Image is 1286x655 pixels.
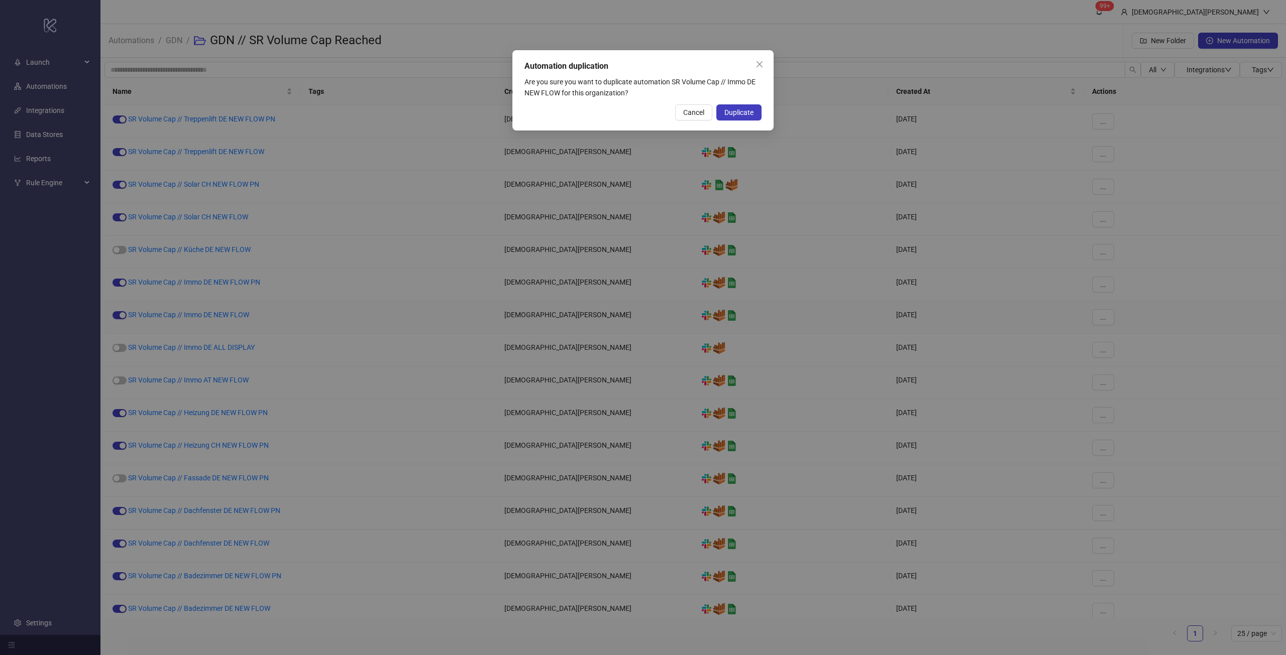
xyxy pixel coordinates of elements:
[524,76,762,98] div: Are you sure you want to duplicate automation SR Volume Cap // Immo DE NEW FLOW for this organiza...
[756,60,764,68] span: close
[683,108,704,116] span: Cancel
[675,104,712,120] button: Cancel
[716,104,762,120] button: Duplicate
[752,56,768,72] button: Close
[524,60,762,72] div: Automation duplication
[724,108,754,116] span: Duplicate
